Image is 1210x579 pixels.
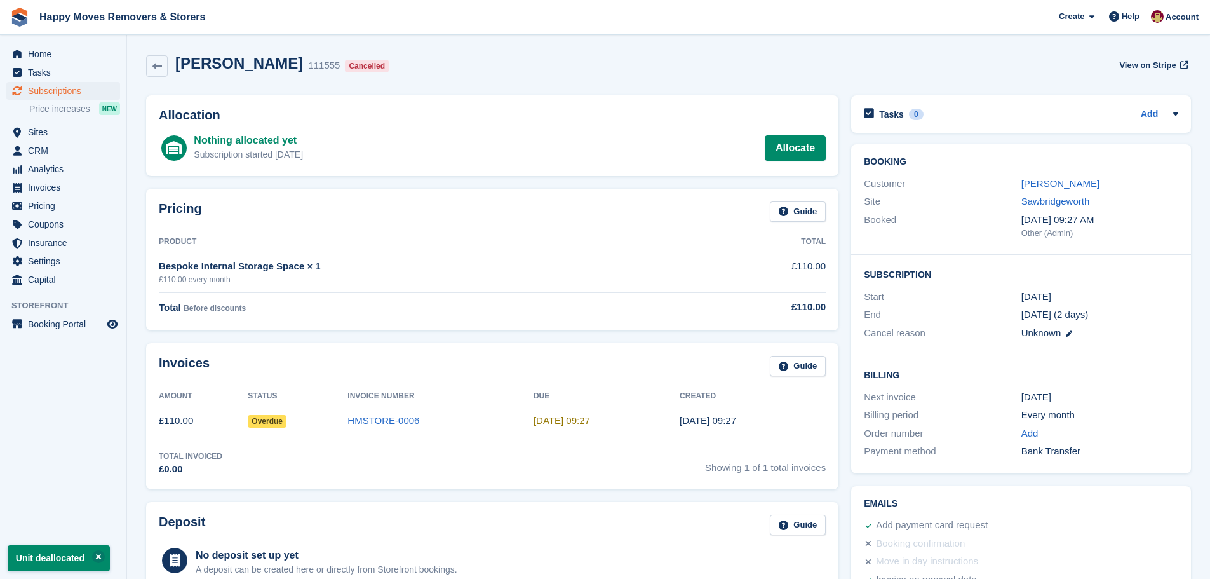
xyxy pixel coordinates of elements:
[28,160,104,178] span: Analytics
[248,386,347,407] th: Status
[534,415,590,426] time: 2025-10-02 08:27:06 UTC
[864,213,1021,240] div: Booked
[864,326,1021,341] div: Cancel reason
[1021,408,1178,423] div: Every month
[864,194,1021,209] div: Site
[1021,426,1039,441] a: Add
[11,299,126,312] span: Storefront
[6,315,120,333] a: menu
[28,271,104,289] span: Capital
[345,60,389,72] div: Cancelled
[6,123,120,141] a: menu
[159,407,248,435] td: £110.00
[248,415,286,428] span: Overdue
[680,415,736,426] time: 2025-10-01 08:27:06 UTC
[159,302,181,313] span: Total
[159,201,202,222] h2: Pricing
[864,368,1178,381] h2: Billing
[159,451,222,462] div: Total Invoiced
[28,252,104,270] span: Settings
[105,317,120,332] a: Preview store
[876,554,978,569] div: Move in day instructions
[876,518,988,533] div: Add payment card request
[879,109,904,120] h2: Tasks
[8,545,110,571] p: Unit deallocated
[175,55,303,72] h2: [PERSON_NAME]
[864,268,1178,280] h2: Subscription
[28,82,104,100] span: Subscriptions
[765,135,826,161] a: Allocate
[1021,444,1178,459] div: Bank Transfer
[194,133,303,148] div: Nothing allocated yet
[159,386,248,407] th: Amount
[28,215,104,233] span: Coupons
[1166,11,1199,24] span: Account
[28,45,104,63] span: Home
[6,179,120,196] a: menu
[864,177,1021,191] div: Customer
[864,499,1178,509] h2: Emails
[159,462,222,477] div: £0.00
[1059,10,1084,23] span: Create
[864,390,1021,405] div: Next invoice
[864,157,1178,167] h2: Booking
[6,160,120,178] a: menu
[28,197,104,215] span: Pricing
[159,274,709,285] div: £110.00 every month
[864,290,1021,304] div: Start
[6,142,120,160] a: menu
[876,536,965,552] div: Booking confirmation
[1119,59,1176,72] span: View on Stripe
[770,201,826,222] a: Guide
[28,123,104,141] span: Sites
[29,103,90,115] span: Price increases
[705,451,826,477] span: Showing 1 of 1 total invoices
[709,232,826,252] th: Total
[1021,178,1099,189] a: [PERSON_NAME]
[864,408,1021,423] div: Billing period
[1021,196,1090,207] a: Sawbridgeworth
[159,108,826,123] h2: Allocation
[1141,107,1158,122] a: Add
[709,300,826,315] div: £110.00
[28,64,104,81] span: Tasks
[6,197,120,215] a: menu
[196,563,457,576] p: A deposit can be created here or directly from Storefront bookings.
[196,548,457,563] div: No deposit set up yet
[1021,213,1178,228] div: [DATE] 09:27 AM
[1021,390,1178,405] div: [DATE]
[1021,327,1061,338] span: Unknown
[10,8,29,27] img: stora-icon-8386f47178a22dfd0bd8f6a31ec36ba5ce8667c1dd55bd0f319d3a0aa187defe.svg
[308,58,340,73] div: 111555
[6,215,120,233] a: menu
[770,515,826,536] a: Guide
[680,386,826,407] th: Created
[28,179,104,196] span: Invoices
[184,304,246,313] span: Before discounts
[159,515,205,536] h2: Deposit
[6,45,120,63] a: menu
[159,259,709,274] div: Bespoke Internal Storage Space × 1
[6,82,120,100] a: menu
[1114,55,1191,76] a: View on Stripe
[6,271,120,289] a: menu
[347,386,534,407] th: Invoice Number
[909,109,924,120] div: 0
[6,64,120,81] a: menu
[6,234,120,252] a: menu
[347,415,419,426] a: HMSTORE-0006
[159,232,709,252] th: Product
[1021,227,1178,240] div: Other (Admin)
[28,142,104,160] span: CRM
[28,234,104,252] span: Insurance
[28,315,104,333] span: Booking Portal
[99,102,120,115] div: NEW
[864,444,1021,459] div: Payment method
[864,426,1021,441] div: Order number
[1151,10,1164,23] img: Steven Fry
[29,102,120,116] a: Price increases NEW
[770,356,826,377] a: Guide
[1021,290,1051,304] time: 2025-10-01 00:00:00 UTC
[709,252,826,292] td: £110.00
[864,308,1021,322] div: End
